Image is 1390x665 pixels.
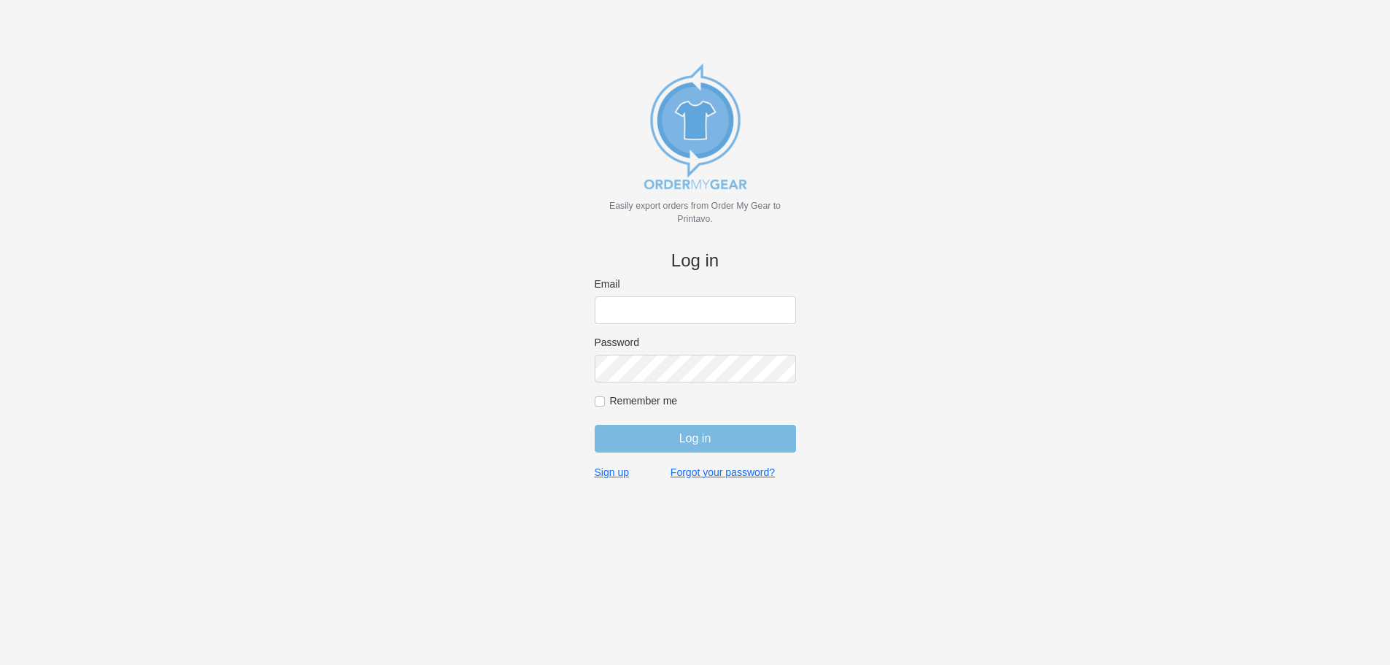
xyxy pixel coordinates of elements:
[595,277,796,291] label: Email
[595,466,629,479] a: Sign up
[595,336,796,349] label: Password
[595,425,796,453] input: Log in
[610,394,796,407] label: Remember me
[671,466,775,479] a: Forgot your password?
[595,199,796,226] p: Easily export orders from Order My Gear to Printavo.
[622,53,768,199] img: new_omg_export_logo-652582c309f788888370c3373ec495a74b7b3fc93c8838f76510ecd25890bcc4.png
[595,250,796,272] h4: Log in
